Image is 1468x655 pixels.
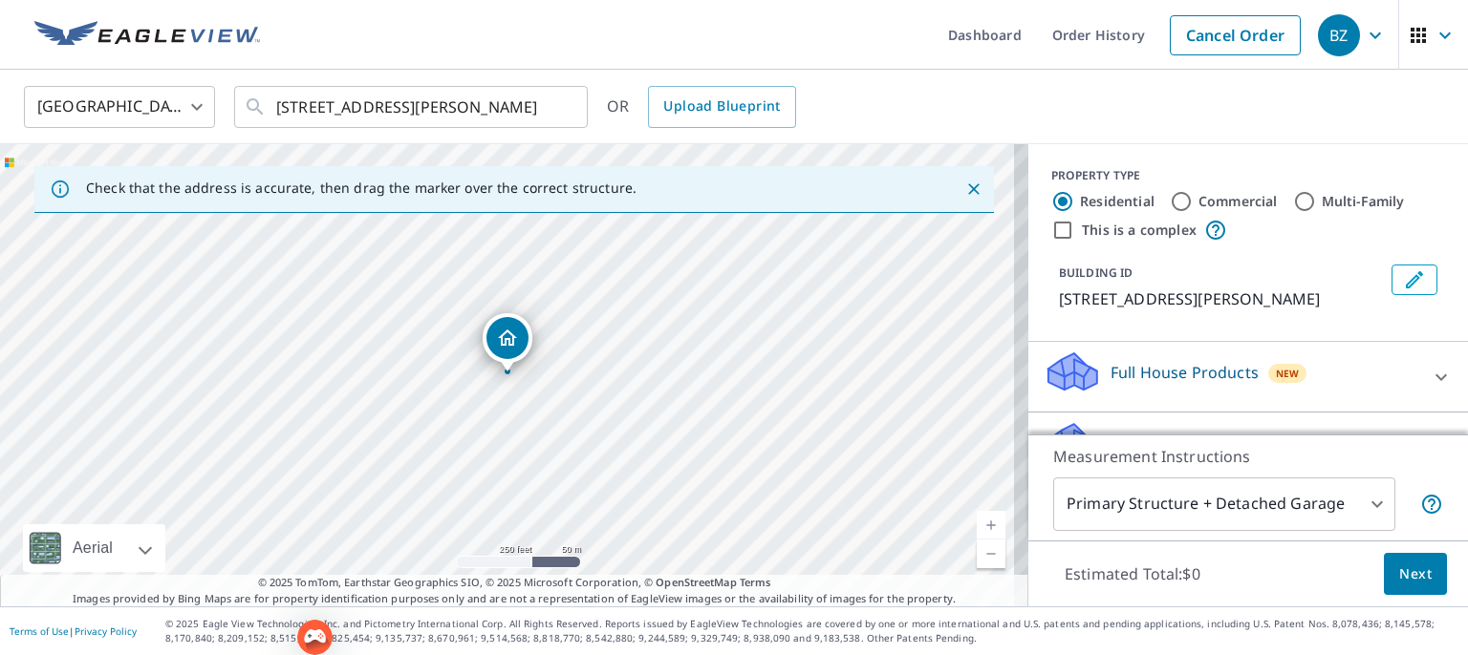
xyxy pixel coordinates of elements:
span: © 2025 TomTom, Earthstar Geographics SIO, © 2025 Microsoft Corporation, © [258,575,771,591]
a: Cancel Order [1170,15,1301,55]
div: Full House ProductsNew [1044,349,1453,404]
a: Privacy Policy [75,624,137,638]
a: Upload Blueprint [648,86,795,128]
p: Measurement Instructions [1053,445,1443,468]
a: Current Level 17, Zoom Out [977,539,1005,568]
a: Terms [740,575,771,589]
div: Roof ProductsNew [1044,420,1453,475]
span: Upload Blueprint [663,95,780,118]
div: Primary Structure + Detached Garage [1053,477,1395,531]
div: [GEOGRAPHIC_DATA] [24,80,215,134]
a: Terms of Use [10,624,69,638]
p: | [10,625,137,637]
span: New [1276,366,1300,381]
label: Multi-Family [1322,192,1405,211]
label: Residential [1080,192,1155,211]
div: Aerial [23,524,165,572]
div: Aerial [67,524,119,572]
p: Check that the address is accurate, then drag the marker over the correct structure. [86,180,637,197]
p: Roof Products [1111,432,1217,454]
p: BUILDING ID [1059,264,1133,281]
label: This is a complex [1082,221,1197,240]
div: BZ [1318,14,1360,56]
p: © 2025 Eagle View Technologies, Inc. and Pictometry International Corp. All Rights Reserved. Repo... [165,617,1458,645]
button: Close [961,177,986,201]
div: OR [607,86,796,128]
div: Dropped pin, building 1, Residential property, 1516 Marshall St Little Rock, AR 72202 [483,313,532,372]
button: Edit building 1 [1392,264,1437,295]
div: PROPERTY TYPE [1051,167,1445,184]
span: Next [1399,562,1432,586]
a: Current Level 17, Zoom In [977,511,1005,539]
input: Search by address or latitude-longitude [276,80,549,134]
p: Full House Products [1111,361,1259,384]
p: [STREET_ADDRESS][PERSON_NAME] [1059,287,1384,310]
a: OpenStreetMap [656,575,736,589]
p: Estimated Total: $0 [1049,553,1216,595]
span: Your report will include the primary structure and a detached garage if one exists. [1420,493,1443,516]
img: EV Logo [34,21,260,50]
button: Next [1384,553,1447,596]
label: Commercial [1198,192,1278,211]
